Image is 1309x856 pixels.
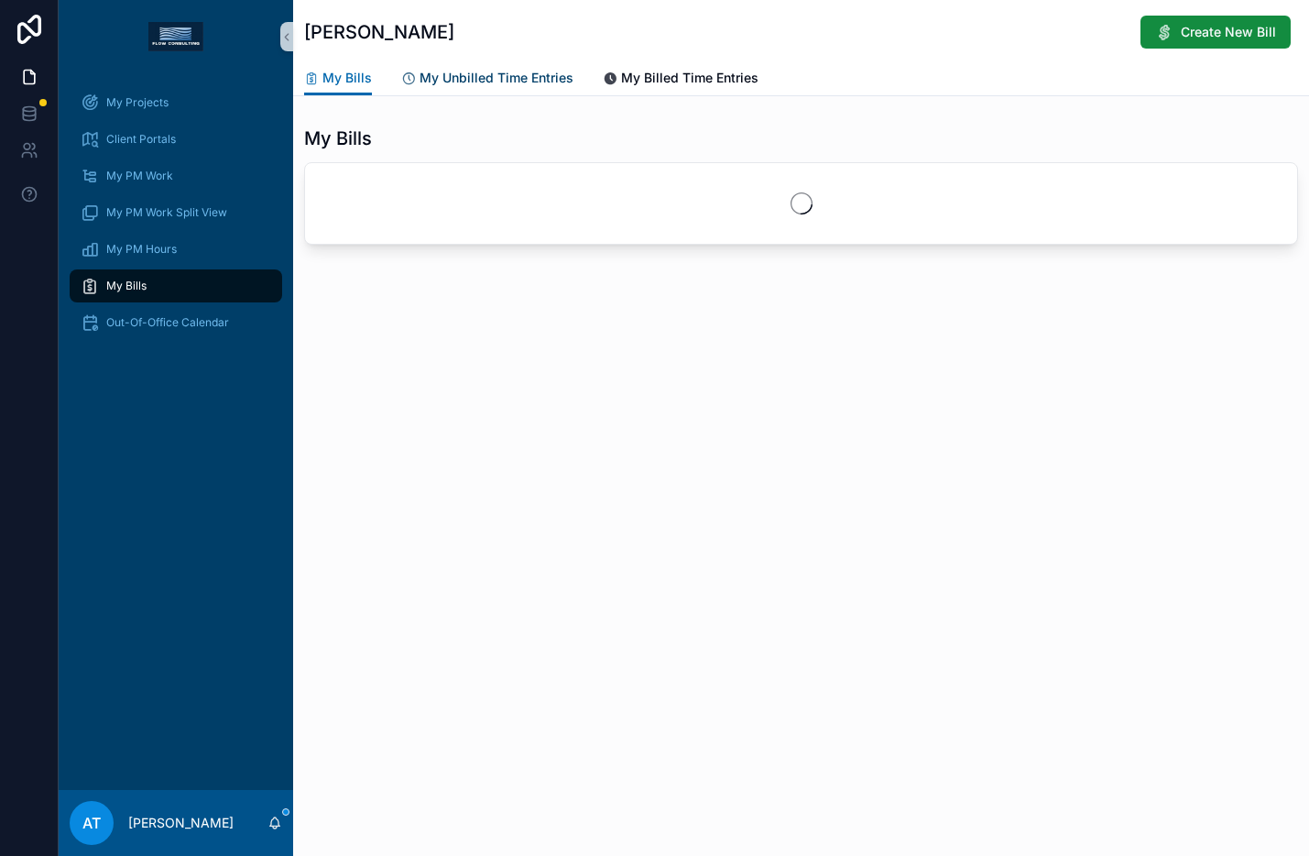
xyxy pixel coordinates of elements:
span: AT [82,812,101,834]
button: Create New Bill [1140,16,1291,49]
p: [PERSON_NAME] [128,814,234,832]
div: scrollable content [59,73,293,363]
span: My PM Work Split View [106,205,227,220]
span: My Bills [322,69,372,87]
a: My PM Work [70,159,282,192]
span: My Bills [106,279,147,293]
a: My PM Hours [70,233,282,266]
img: App logo [148,22,203,51]
a: Client Portals [70,123,282,156]
span: My PM Hours [106,242,177,257]
span: Client Portals [106,132,176,147]
a: My PM Work Split View [70,196,282,229]
span: Out-Of-Office Calendar [106,315,229,330]
span: Create New Bill [1181,23,1276,41]
a: My Bills [304,61,372,96]
span: My Unbilled Time Entries [420,69,573,87]
span: My Billed Time Entries [621,69,758,87]
a: My Projects [70,86,282,119]
a: My Billed Time Entries [603,61,758,98]
span: My Projects [106,95,169,110]
span: My PM Work [106,169,173,183]
h1: [PERSON_NAME] [304,19,454,45]
h1: My Bills [304,126,372,151]
a: My Unbilled Time Entries [401,61,573,98]
a: Out-Of-Office Calendar [70,306,282,339]
a: My Bills [70,269,282,302]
